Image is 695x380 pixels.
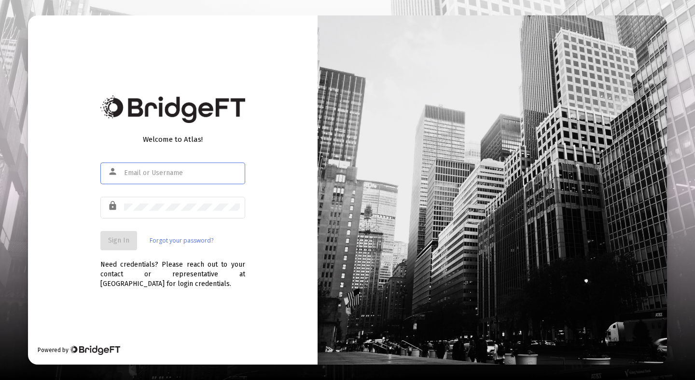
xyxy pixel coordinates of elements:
[100,250,245,289] div: Need credentials? Please reach out to your contact or representative at [GEOGRAPHIC_DATA] for log...
[100,95,245,123] img: Bridge Financial Technology Logo
[124,169,240,177] input: Email or Username
[100,231,137,250] button: Sign In
[100,135,245,144] div: Welcome to Atlas!
[150,236,213,245] a: Forgot your password?
[69,345,120,355] img: Bridge Financial Technology Logo
[38,345,120,355] div: Powered by
[108,166,119,177] mat-icon: person
[108,200,119,212] mat-icon: lock
[108,236,129,244] span: Sign In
